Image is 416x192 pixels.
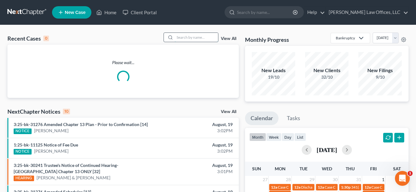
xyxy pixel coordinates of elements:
[309,176,315,183] span: 29
[14,129,32,134] div: NOTICE
[63,109,70,114] div: 10
[322,166,332,171] span: Wed
[164,162,233,168] div: August, 19
[14,122,148,127] a: 3:25-bk-31276 Amended Chapter 13 Plan - Prior to Confirmation [14]
[252,166,261,171] span: Sun
[351,185,411,190] span: 341(a) meeting for [PERSON_NAME]
[34,128,68,134] a: [PERSON_NAME]
[294,133,306,141] button: list
[356,176,362,183] span: 31
[370,166,377,171] span: Fri
[341,185,351,190] span: 1:30p
[245,36,289,43] h3: Monthly Progress
[164,128,233,134] div: 3:02PM
[278,185,341,190] span: Case Closed Date for [PERSON_NAME]
[346,166,355,171] span: Thu
[304,7,325,18] a: Help
[14,163,118,174] a: 3:25-bk-30241 Trustee's Notice of Continued Hearing-[GEOGRAPHIC_DATA] Chapter 13 ONLY [32]
[282,133,294,141] button: day
[14,149,32,155] div: NOTICE
[408,171,413,176] span: 1
[300,166,308,171] span: Tue
[275,166,286,171] span: Mon
[221,110,236,114] a: View All
[266,133,282,141] button: week
[34,148,68,154] a: [PERSON_NAME]
[332,176,338,183] span: 30
[249,133,266,141] button: month
[326,7,408,18] a: [PERSON_NAME] Law Offices, LLC
[262,176,268,183] span: 27
[281,111,306,125] a: Tasks
[305,67,348,74] div: New Clients
[175,33,218,42] input: Search by name...
[120,7,160,18] a: Client Portal
[336,35,355,41] div: Bankruptcy
[301,185,361,190] span: Discharge Date for [PERSON_NAME]
[221,37,236,41] a: View All
[7,59,239,66] p: Please wait...
[395,171,410,186] iframe: Intercom live chat
[43,36,49,41] div: 0
[14,176,34,181] div: HEARING
[252,74,295,80] div: 19/10
[37,175,110,181] a: [PERSON_NAME] & [PERSON_NAME]
[252,67,295,74] div: New Leads
[14,142,78,147] a: 1:25-bk-11125 Notice of Fee Due
[237,7,294,18] input: Search by name...
[7,35,49,42] div: Recent Cases
[294,185,300,190] span: 12a
[393,166,401,171] span: Sat
[65,10,85,15] span: New Case
[365,185,371,190] span: 12a
[164,148,233,154] div: 3:02PM
[318,185,324,190] span: 12a
[271,185,277,190] span: 12a
[164,121,233,128] div: August, 19
[7,108,70,115] div: NextChapter Notices
[93,7,120,18] a: Home
[305,74,348,80] div: 32/10
[358,74,402,80] div: 9/10
[358,67,402,74] div: New Filings
[381,176,385,183] span: 1
[285,176,291,183] span: 28
[245,111,278,125] a: Calendar
[164,142,233,148] div: August, 19
[317,146,337,153] h2: [DATE]
[164,168,233,175] div: 3:01PM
